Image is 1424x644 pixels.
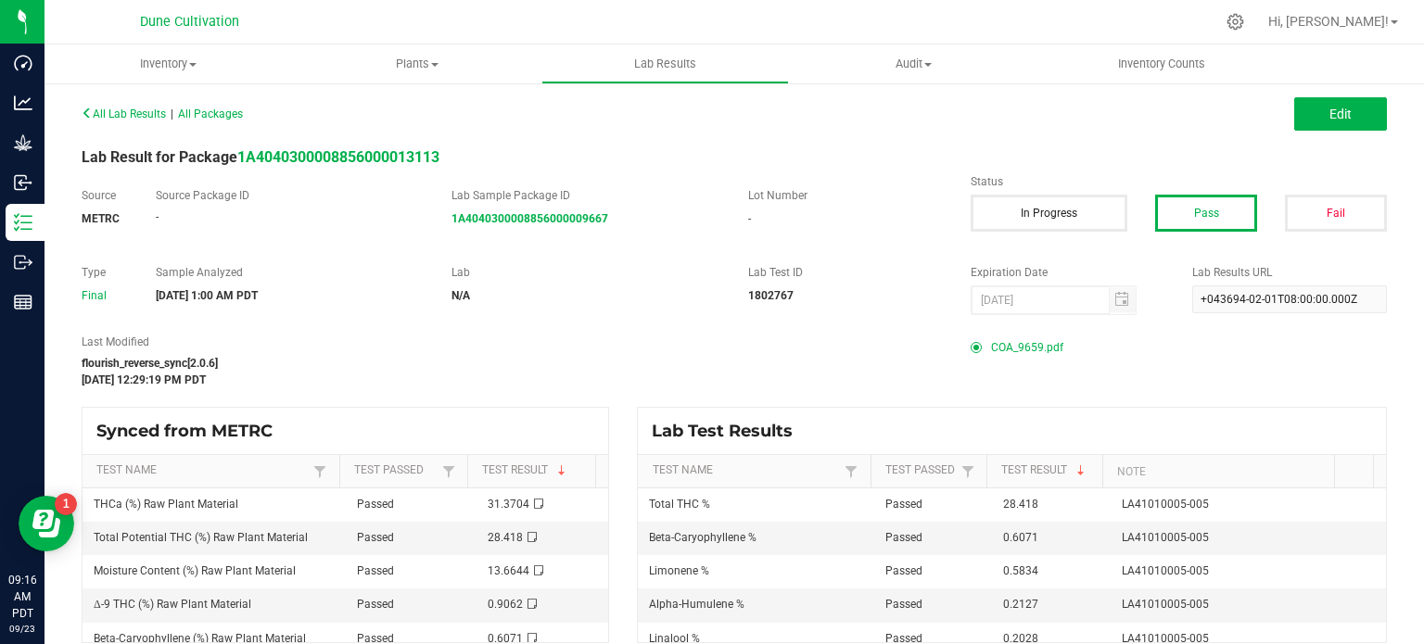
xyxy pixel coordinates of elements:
[82,357,218,370] strong: flourish_reverse_sync[2.0.6]
[1001,463,1096,478] a: Test ResultSortable
[14,133,32,152] inline-svg: Grow
[237,148,439,166] a: 1A4040300008856000013113
[357,598,394,611] span: Passed
[1122,531,1209,544] span: LA41010005-005
[156,264,425,281] label: Sample Analyzed
[14,173,32,192] inline-svg: Inbound
[171,107,173,120] span: |
[885,463,957,478] a: Test PassedSortable
[55,493,77,515] iframe: Resource center unread badge
[1003,598,1038,611] span: 0.2127
[96,463,309,478] a: Test NameSortable
[649,498,710,511] span: Total THC %
[19,496,74,551] iframe: Resource center
[94,564,296,577] span: Moisture Content (%) Raw Plant Material
[357,498,394,511] span: Passed
[82,334,943,350] label: Last Modified
[1003,498,1038,511] span: 28.418
[554,463,569,478] span: Sortable
[748,264,943,281] label: Lab Test ID
[82,148,439,166] span: Lab Result for Package
[451,289,470,302] strong: N/A
[44,44,293,83] a: Inventory
[1294,97,1387,131] button: Edit
[14,54,32,72] inline-svg: Dashboard
[94,498,238,511] span: THCa (%) Raw Plant Material
[451,264,720,281] label: Lab
[357,531,394,544] span: Passed
[14,293,32,311] inline-svg: Reports
[652,421,807,441] span: Lab Test Results
[8,572,36,622] p: 09:16 AM PDT
[1003,531,1038,544] span: 0.6071
[14,253,32,271] inline-svg: Outbound
[488,564,529,577] span: 13.6644
[748,187,943,204] label: Lot Number
[885,598,922,611] span: Passed
[438,460,460,483] a: Filter
[82,107,166,120] span: All Lab Results
[8,622,36,636] p: 09/23
[991,334,1063,361] span: COA_9659.pdf
[1268,14,1389,29] span: Hi, [PERSON_NAME]!
[649,598,744,611] span: Alpha-Humulene %
[1192,264,1387,281] label: Lab Results URL
[971,173,1387,190] label: Status
[748,289,794,302] strong: 1802767
[309,460,331,483] a: Filter
[840,460,862,483] a: Filter
[82,187,128,204] label: Source
[649,564,709,577] span: Limonene %
[14,94,32,112] inline-svg: Analytics
[1037,44,1286,83] a: Inventory Counts
[482,463,589,478] a: Test ResultSortable
[1122,598,1209,611] span: LA41010005-005
[94,531,308,544] span: Total Potential THC (%) Raw Plant Material
[294,56,540,72] span: Plants
[1155,195,1257,232] button: Pass
[156,289,258,302] strong: [DATE] 1:00 AM PDT
[971,264,1165,281] label: Expiration Date
[96,421,286,441] span: Synced from METRC
[451,187,720,204] label: Lab Sample Package ID
[653,463,841,478] a: Test NameSortable
[488,598,523,611] span: 0.9062
[1122,498,1209,511] span: LA41010005-005
[82,287,128,304] div: Final
[82,212,120,225] strong: METRC
[885,564,922,577] span: Passed
[789,44,1037,83] a: Audit
[293,44,541,83] a: Plants
[1122,564,1209,577] span: LA41010005-005
[451,212,608,225] a: 1A4040300008856000009667
[649,531,756,544] span: Beta-Caryophyllene %
[885,531,922,544] span: Passed
[1285,195,1387,232] button: Fail
[156,210,159,223] span: -
[82,264,128,281] label: Type
[44,56,293,72] span: Inventory
[14,213,32,232] inline-svg: Inventory
[488,498,529,511] span: 31.3704
[1102,455,1334,488] th: Note
[609,56,721,72] span: Lab Results
[354,463,438,478] a: Test PassedSortable
[790,56,1036,72] span: Audit
[748,212,751,225] span: -
[885,498,922,511] span: Passed
[156,187,425,204] label: Source Package ID
[957,460,979,483] a: Filter
[1003,564,1038,577] span: 0.5834
[1074,463,1088,478] span: Sortable
[1093,56,1230,72] span: Inventory Counts
[82,373,206,386] strong: [DATE] 12:29:19 PM PDT
[971,342,982,353] form-radio-button: Primary COA
[178,107,243,120] span: All Packages
[971,195,1128,232] button: In Progress
[541,44,790,83] a: Lab Results
[94,598,251,611] span: Δ-9 THC (%) Raw Plant Material
[357,564,394,577] span: Passed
